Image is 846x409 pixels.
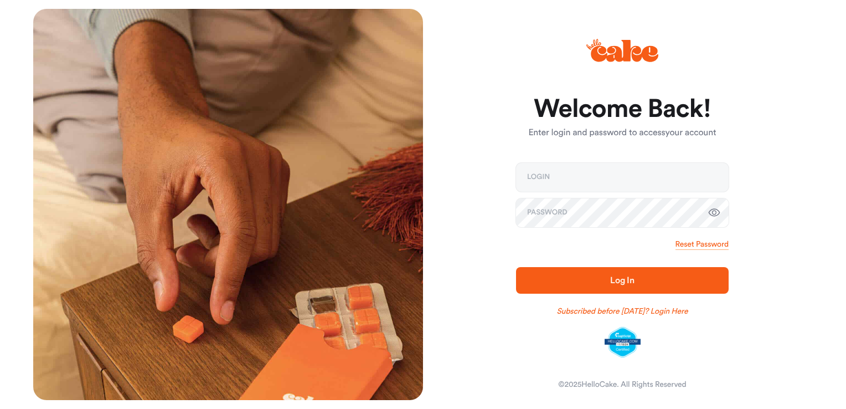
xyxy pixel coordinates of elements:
div: © 2025 HelloCake. All Rights Reserved [558,379,686,390]
h1: Welcome Back! [516,96,729,122]
img: legit-script-certified.png [605,327,641,358]
button: Log In [516,267,729,294]
p: Enter login and password to access your account [516,126,729,140]
a: Reset Password [675,239,729,250]
span: Log In [610,276,634,285]
a: Subscribed before [DATE]? Login Here [557,306,688,317]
